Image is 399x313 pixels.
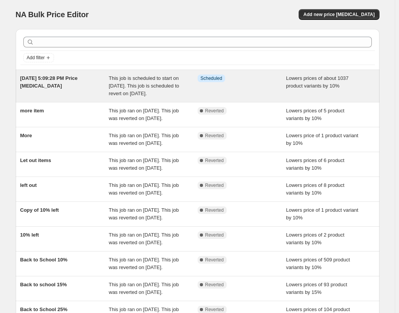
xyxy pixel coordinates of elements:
[205,108,224,114] span: Reverted
[205,182,224,188] span: Reverted
[109,207,179,221] span: This job ran on [DATE]. This job was reverted on [DATE].
[286,75,348,89] span: Lowers prices of about 1037 product variants by 10%
[23,53,54,62] button: Add filter
[303,11,374,18] span: Add new price [MEDICAL_DATA]
[20,307,68,312] span: Back to School 25%
[205,232,224,238] span: Reverted
[205,257,224,263] span: Reverted
[109,133,179,146] span: This job ran on [DATE]. This job was reverted on [DATE].
[20,182,37,188] span: left out
[286,108,344,121] span: Lowers prices of 5 product variants by 10%
[109,182,179,196] span: This job ran on [DATE]. This job was reverted on [DATE].
[20,133,32,138] span: More
[20,75,78,89] span: [DATE] 5:09:28 PM Price [MEDICAL_DATA]
[286,157,344,171] span: Lowers prices of 6 product variants by 10%
[286,232,344,245] span: Lowers prices of 2 product variants by 10%
[16,10,89,19] span: NA Bulk Price Editor
[27,55,45,61] span: Add filter
[286,133,358,146] span: Lowers price of 1 product variant by 10%
[205,133,224,139] span: Reverted
[109,282,179,295] span: This job ran on [DATE]. This job was reverted on [DATE].
[109,75,179,96] span: This job is scheduled to start on [DATE]. This job is scheduled to revert on [DATE].
[109,232,179,245] span: This job ran on [DATE]. This job was reverted on [DATE].
[286,257,350,270] span: Lowers prices of 509 product variants by 10%
[20,108,44,114] span: more item
[109,108,179,121] span: This job ran on [DATE]. This job was reverted on [DATE].
[286,207,358,221] span: Lowers price of 1 product variant by 10%
[205,207,224,213] span: Reverted
[201,75,222,81] span: Scheduled
[299,9,379,20] button: Add new price [MEDICAL_DATA]
[286,282,347,295] span: Lowers prices of 93 product variants by 15%
[20,282,67,287] span: Back to school 15%
[205,157,224,164] span: Reverted
[286,182,344,196] span: Lowers prices of 8 product variants by 10%
[109,157,179,171] span: This job ran on [DATE]. This job was reverted on [DATE].
[20,257,68,263] span: Back to School 10%
[205,307,224,313] span: Reverted
[20,232,39,238] span: 10% left
[20,207,59,213] span: Copy of 10% left
[205,282,224,288] span: Reverted
[109,257,179,270] span: This job ran on [DATE]. This job was reverted on [DATE].
[20,157,51,163] span: Let out items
